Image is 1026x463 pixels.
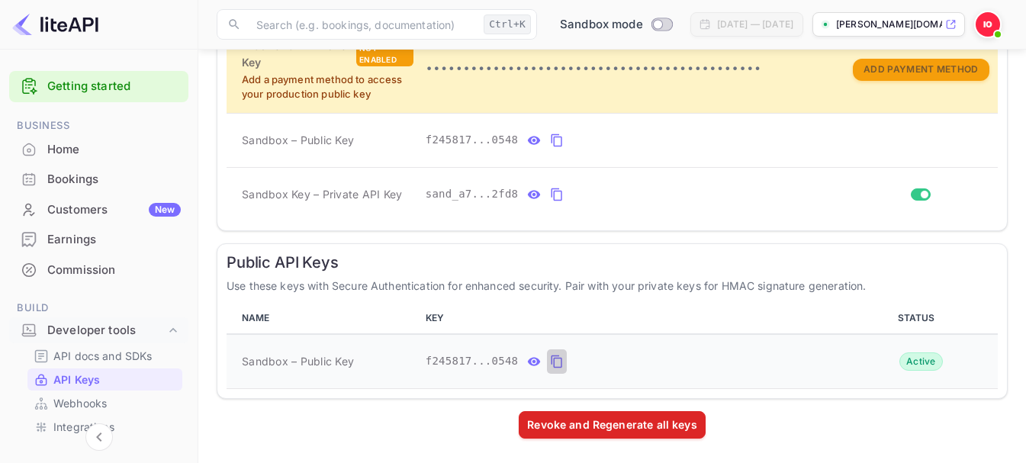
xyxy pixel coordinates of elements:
[27,368,182,391] div: API Keys
[9,195,188,223] a: CustomersNew
[9,317,188,344] div: Developer tools
[9,71,188,102] div: Getting started
[47,141,181,159] div: Home
[242,132,354,148] span: Sandbox – Public Key
[717,18,793,31] div: [DATE] — [DATE]
[9,135,188,165] div: Home
[9,117,188,134] span: Business
[247,9,478,40] input: Search (e.g. bookings, documentation)
[9,195,188,225] div: CustomersNew
[484,14,531,34] div: Ctrl+K
[47,201,181,219] div: Customers
[9,300,188,317] span: Build
[9,165,188,193] a: Bookings
[426,132,519,148] span: f245817...0548
[242,72,413,102] p: Add a payment method to access your production public key
[9,256,188,285] div: Commission
[27,392,182,414] div: Webhooks
[27,416,182,438] div: Integrations
[242,353,354,369] span: Sandbox – Public Key
[34,395,176,411] a: Webhooks
[420,303,844,334] th: KEY
[836,18,942,31] p: [PERSON_NAME][DOMAIN_NAME]...
[12,12,98,37] img: LiteAPI logo
[560,16,643,34] span: Sandbox mode
[9,135,188,163] a: Home
[47,322,166,339] div: Developer tools
[899,352,943,371] div: Active
[47,171,181,188] div: Bookings
[9,225,188,253] a: Earnings
[976,12,1000,37] img: Ifeanyi Okoro
[527,416,697,432] div: Revoke and Regenerate all keys
[53,419,114,435] p: Integrations
[47,78,181,95] a: Getting started
[53,348,153,364] p: API docs and SDKs
[47,231,181,249] div: Earnings
[227,167,420,221] td: Sandbox Key – Private API Key
[426,60,838,79] p: •••••••••••••••••••••••••••••••••••••••••••••
[426,353,519,369] span: f245817...0548
[34,348,176,364] a: API docs and SDKs
[242,37,353,71] h6: Production – Public Key
[9,165,188,195] div: Bookings
[853,59,989,81] button: Add Payment Method
[9,256,188,284] a: Commission
[34,371,176,387] a: API Keys
[844,303,998,334] th: STATUS
[53,371,100,387] p: API Keys
[227,253,998,272] h6: Public API Keys
[227,278,998,294] p: Use these keys with Secure Authentication for enhanced security. Pair with your private keys for ...
[85,423,113,451] button: Collapse navigation
[554,16,678,34] div: Switch to Production mode
[853,62,989,75] a: Add Payment Method
[47,262,181,279] div: Commission
[227,303,998,389] table: public api keys table
[34,419,176,435] a: Integrations
[426,186,519,202] span: sand_a7...2fd8
[227,303,420,334] th: NAME
[9,225,188,255] div: Earnings
[53,395,107,411] p: Webhooks
[27,345,182,367] div: API docs and SDKs
[356,42,413,66] div: Not enabled
[149,203,181,217] div: New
